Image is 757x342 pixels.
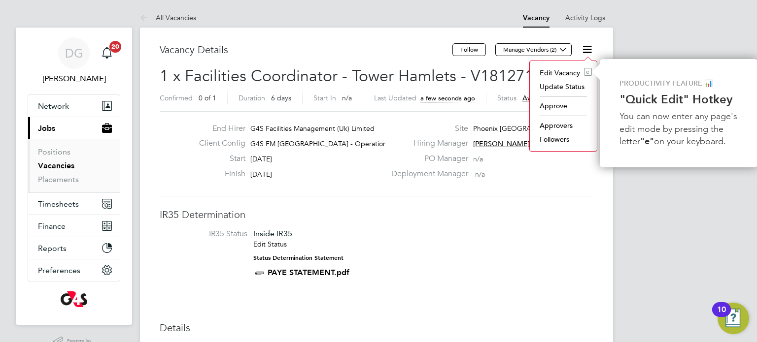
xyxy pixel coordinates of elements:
[654,136,726,147] span: on your keyboard.
[313,93,336,102] label: Start In
[253,229,292,238] span: Inside IR35
[61,291,87,307] img: g4s-logo-retina.png
[718,303,749,334] button: Open Resource Center, 10 new notifications
[452,43,486,56] button: Follow
[584,68,592,76] i: e
[199,93,216,102] span: 0 of 1
[38,244,67,253] span: Reports
[65,47,83,60] span: DG
[38,101,69,111] span: Network
[535,80,592,93] li: Update Status
[497,93,516,102] label: Status
[28,291,120,307] a: Go to home page
[38,161,74,170] a: Vacancies
[475,170,485,179] span: n/a
[160,66,534,86] span: 1 x Facilities Coordinator - Tower Hamlets - V181271
[374,93,416,102] label: Last Updated
[717,310,726,322] div: 10
[522,93,597,102] span: Awaiting approval - 0/2
[239,93,265,102] label: Duration
[250,170,272,179] span: [DATE]
[16,28,132,325] nav: Main navigation
[535,66,592,80] li: Edit Vacancy
[38,175,79,184] a: Placements
[191,124,245,134] label: End Hirer
[473,139,530,148] span: [PERSON_NAME]
[170,229,247,239] label: IR35 Status
[385,154,468,164] label: PO Manager
[385,169,468,179] label: Deployment Manager
[473,155,483,163] span: n/a
[38,221,66,231] span: Finance
[38,124,55,133] span: Jobs
[420,94,475,102] span: a few seconds ago
[619,111,740,146] span: You can now enter any page's edit mode by pressing the letter
[250,124,375,133] span: G4S Facilities Management (Uk) Limited
[565,13,605,22] a: Activity Logs
[160,208,593,221] h3: IR35 Determination
[619,92,732,106] strong: "Quick Edit" Hotkey
[250,139,392,148] span: G4S FM [GEOGRAPHIC_DATA] - Operational
[271,93,291,102] span: 6 days
[160,43,452,56] h3: Vacancy Details
[535,132,592,146] li: Followers
[495,43,572,56] button: Manage Vendors (2)
[385,138,468,149] label: Hiring Manager
[160,321,593,334] h3: Details
[28,37,120,85] a: Go to account details
[473,124,571,133] span: Phoenix [GEOGRAPHIC_DATA]
[253,254,344,261] strong: Status Determination Statement
[191,138,245,149] label: Client Config
[535,99,592,113] li: Approve
[268,268,349,277] a: PAYE STATEMENT.pdf
[535,119,592,132] li: Approvers
[28,73,120,85] span: Danny Glass
[385,124,468,134] label: Site
[160,93,193,102] label: Confirmed
[191,154,245,164] label: Start
[253,240,287,249] a: Edit Status
[38,147,70,156] a: Positions
[523,14,550,22] a: Vacancy
[640,136,654,147] strong: "e"
[140,13,196,22] a: All Vacancies
[38,199,79,209] span: Timesheets
[109,41,121,53] span: 20
[619,79,738,89] p: PRODUCTIVITY FEATURE 📊
[342,93,352,102] span: n/a
[250,155,272,163] span: [DATE]
[38,266,80,275] span: Preferences
[191,169,245,179] label: Finish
